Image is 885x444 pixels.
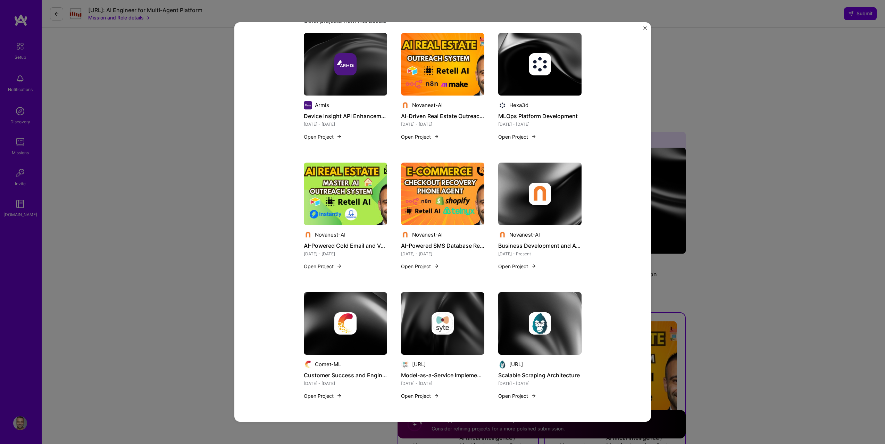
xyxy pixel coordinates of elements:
[498,133,536,140] button: Open Project
[304,292,387,355] img: cover
[304,121,387,128] div: [DATE] - [DATE]
[509,231,540,238] div: Novanest-AI
[509,101,528,109] div: Hexa3d
[498,292,582,355] img: cover
[401,380,484,387] div: [DATE] - [DATE]
[643,26,647,34] button: Close
[304,101,312,109] img: Company logo
[434,393,439,398] img: arrow-right
[412,361,426,368] div: [URL]
[401,231,409,239] img: Company logo
[315,361,341,368] div: Comet-ML
[401,360,409,369] img: Company logo
[498,250,582,257] div: [DATE] - Present
[304,371,387,380] h4: Customer Success and Engineering Consulting
[304,163,387,225] img: AI-Powered Cold Email and Voice Agent Appointment System
[304,241,387,250] h4: AI-Powered Cold Email and Voice Agent Appointment System
[509,361,523,368] div: [URL]
[498,360,507,369] img: Company logo
[304,33,387,96] img: cover
[432,312,454,335] img: Company logo
[498,33,582,96] img: cover
[401,121,484,128] div: [DATE] - [DATE]
[401,371,484,380] h4: Model-as-a-Service Implementation
[336,134,342,139] img: arrow-right
[434,263,439,269] img: arrow-right
[401,163,484,225] img: AI-Powered SMS Database Reactivation for Real Estate
[434,134,439,139] img: arrow-right
[531,263,536,269] img: arrow-right
[498,380,582,387] div: [DATE] - [DATE]
[498,241,582,250] h4: Business Development and AI Solutions
[531,393,536,398] img: arrow-right
[304,231,312,239] img: Company logo
[401,250,484,257] div: [DATE] - [DATE]
[304,263,342,270] button: Open Project
[304,133,342,140] button: Open Project
[401,241,484,250] h4: AI-Powered SMS Database Reactivation for Real Estate
[529,183,551,205] img: Company logo
[315,231,345,238] div: Novanest-AI
[334,312,357,335] img: Company logo
[304,112,387,121] h4: Device Insight API Enhancement
[401,263,439,270] button: Open Project
[529,312,551,335] img: Company logo
[401,33,484,96] img: AI-Driven Real Estate Outreach System
[498,163,582,225] img: cover
[412,231,443,238] div: Novanest-AI
[336,393,342,398] img: arrow-right
[401,101,409,109] img: Company logo
[304,360,312,369] img: Company logo
[498,392,536,400] button: Open Project
[531,134,536,139] img: arrow-right
[315,101,329,109] div: Armis
[529,53,551,75] img: Company logo
[498,101,507,109] img: Company logo
[336,263,342,269] img: arrow-right
[498,263,536,270] button: Open Project
[401,392,439,400] button: Open Project
[498,121,582,128] div: [DATE] - [DATE]
[412,101,443,109] div: Novanest-AI
[334,53,357,75] img: Company logo
[401,112,484,121] h4: AI-Driven Real Estate Outreach System
[304,380,387,387] div: [DATE] - [DATE]
[304,250,387,257] div: [DATE] - [DATE]
[498,231,507,239] img: Company logo
[498,112,582,121] h4: MLOps Platform Development
[401,292,484,355] img: cover
[498,371,582,380] h4: Scalable Scraping Architecture
[401,133,439,140] button: Open Project
[304,392,342,400] button: Open Project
